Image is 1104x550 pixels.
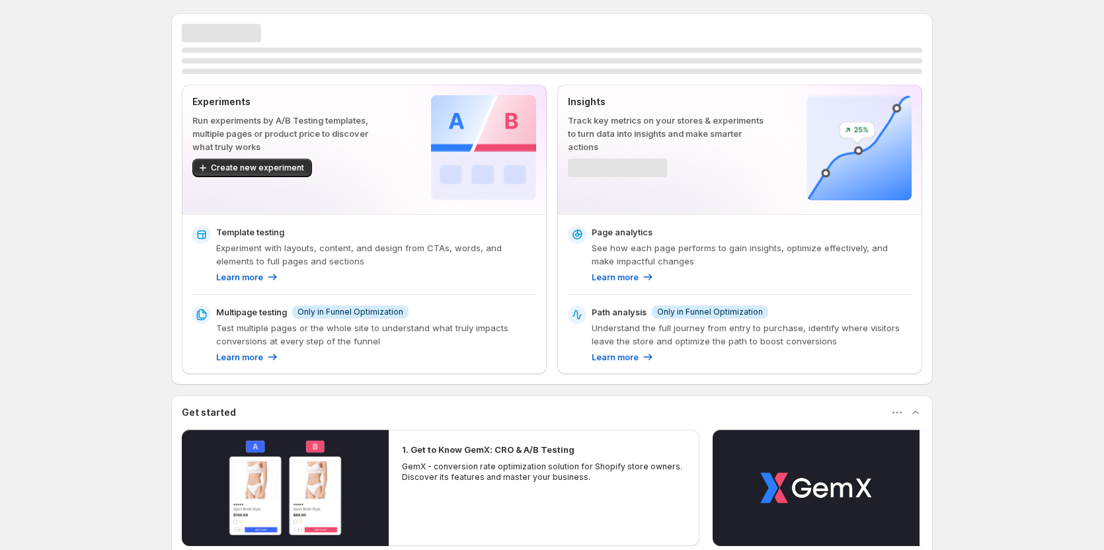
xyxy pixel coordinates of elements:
[192,114,389,153] p: Run experiments by A/B Testing templates, multiple pages or product price to discover what truly ...
[216,241,536,268] p: Experiment with layouts, content, and design from CTAs, words, and elements to full pages and sec...
[592,270,654,284] a: Learn more
[216,350,279,364] a: Learn more
[568,95,764,108] p: Insights
[592,305,647,319] p: Path analysis
[592,270,639,284] p: Learn more
[592,350,654,364] a: Learn more
[192,95,389,108] p: Experiments
[402,461,686,483] p: GemX - conversion rate optimization solution for Shopify store owners. Discover its features and ...
[657,307,763,317] span: Only in Funnel Optimization
[297,307,403,317] span: Only in Funnel Optimization
[216,225,284,239] p: Template testing
[182,406,236,419] h3: Get started
[431,95,536,200] img: Experiments
[216,350,263,364] p: Learn more
[713,430,920,546] button: Play video
[216,270,263,284] p: Learn more
[216,270,279,284] a: Learn more
[402,443,574,456] h2: 1. Get to Know GemX: CRO & A/B Testing
[216,321,536,348] p: Test multiple pages or the whole site to understand what truly impacts conversions at every step ...
[192,159,312,177] button: Create new experiment
[592,350,639,364] p: Learn more
[568,114,764,153] p: Track key metrics on your stores & experiments to turn data into insights and make smarter actions
[592,321,912,348] p: Understand the full journey from entry to purchase, identify where visitors leave the store and o...
[592,241,912,268] p: See how each page performs to gain insights, optimize effectively, and make impactful changes
[807,95,912,200] img: Insights
[211,163,304,173] span: Create new experiment
[182,430,389,546] button: Play video
[592,225,652,239] p: Page analytics
[216,305,287,319] p: Multipage testing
